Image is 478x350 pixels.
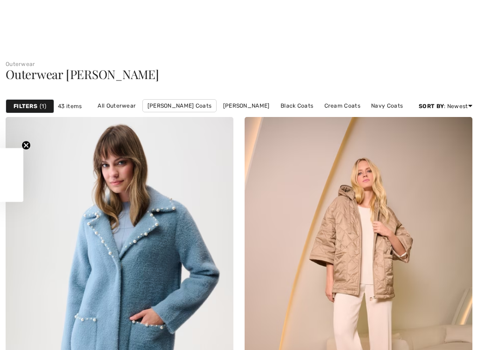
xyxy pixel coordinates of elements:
div: : Newest [419,102,472,110]
button: Close teaser [21,141,31,150]
a: Long Coats [253,112,294,124]
a: Black Coats [276,100,318,112]
a: Navy Coats [366,100,408,112]
a: Outerwear [6,61,35,67]
a: All Outerwear [93,100,141,112]
a: [PERSON_NAME] Coats [142,99,217,112]
a: [PERSON_NAME] [218,100,274,112]
a: Cream Coats [320,100,365,112]
span: 43 items [58,102,82,110]
strong: Sort By [419,103,444,109]
span: 1 [40,102,46,110]
a: Puffer Coats [207,112,252,124]
strong: Filters [14,102,37,110]
span: Outerwear [PERSON_NAME] [6,66,159,82]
